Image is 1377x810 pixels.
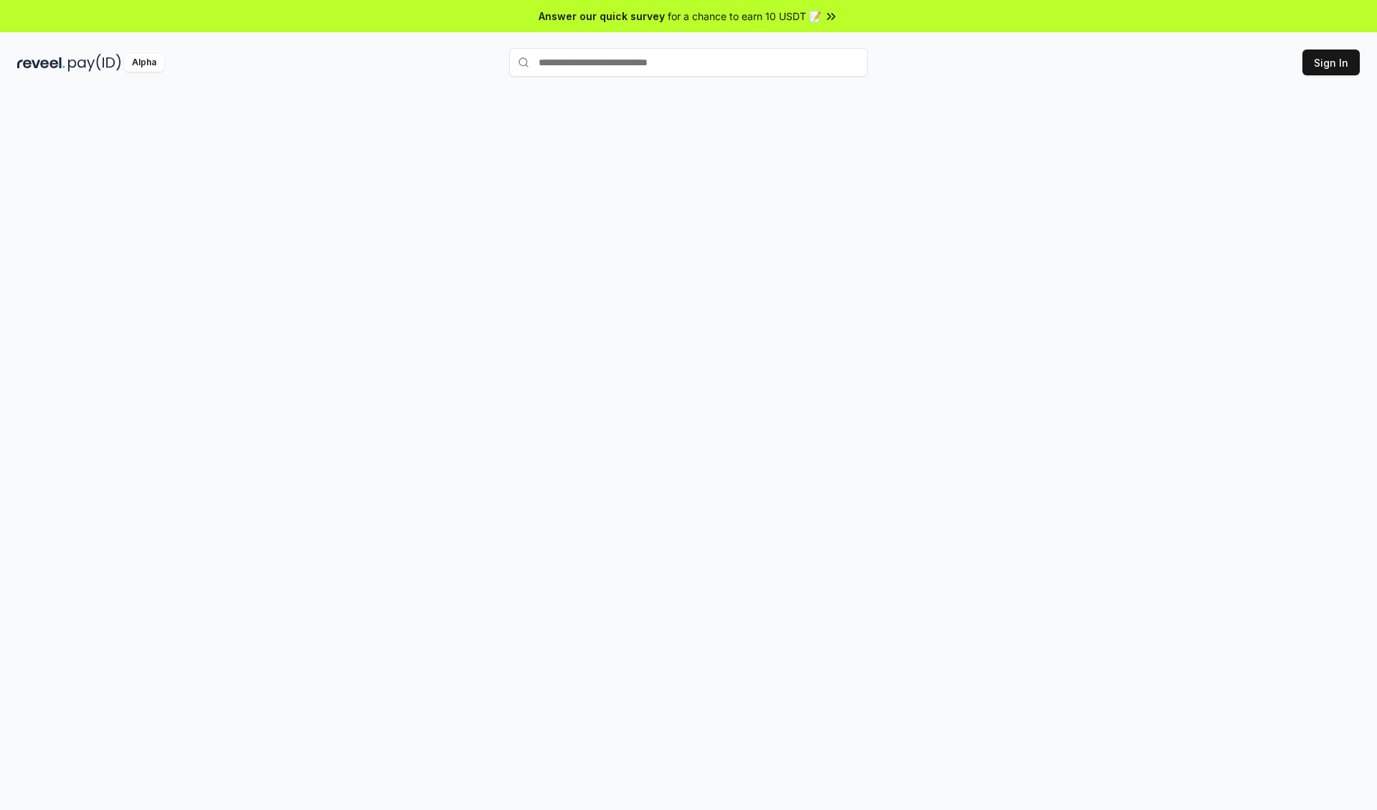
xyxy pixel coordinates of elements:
div: Alpha [124,54,164,72]
span: for a chance to earn 10 USDT 📝 [668,9,821,24]
button: Sign In [1302,50,1360,75]
span: Answer our quick survey [539,9,665,24]
img: reveel_dark [17,54,65,72]
img: pay_id [68,54,121,72]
